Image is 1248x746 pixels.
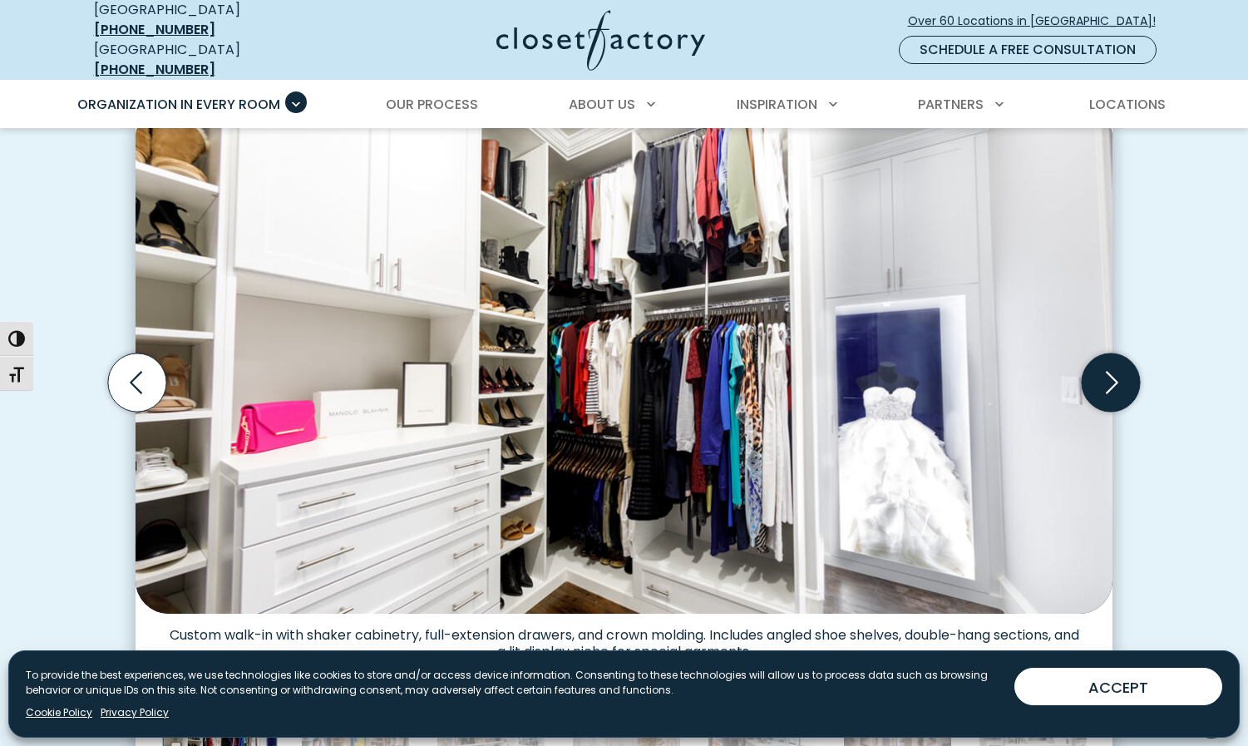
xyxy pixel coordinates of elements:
span: Organization in Every Room [77,95,280,114]
a: Over 60 Locations in [GEOGRAPHIC_DATA]! [907,7,1170,36]
figcaption: Custom walk-in with shaker cabinetry, full-extension drawers, and crown molding. Includes angled ... [136,614,1112,660]
button: Next slide [1075,347,1147,418]
span: About Us [569,95,635,114]
button: Previous slide [101,347,173,418]
span: Over 60 Locations in [GEOGRAPHIC_DATA]! [908,12,1169,30]
span: Inspiration [737,95,817,114]
a: Privacy Policy [101,705,169,720]
img: Custom walk-in with shaker cabinetry, full-extension drawers, and crown molding. Includes angled ... [136,105,1112,614]
button: ACCEPT [1014,668,1222,705]
span: Partners [918,95,984,114]
p: To provide the best experiences, we use technologies like cookies to store and/or access device i... [26,668,1001,698]
span: Our Process [386,95,478,114]
img: Closet Factory Logo [496,10,705,71]
a: Cookie Policy [26,705,92,720]
div: [GEOGRAPHIC_DATA] [94,40,335,80]
a: Schedule a Free Consultation [899,36,1157,64]
nav: Primary Menu [66,82,1183,128]
span: Locations [1089,95,1166,114]
a: [PHONE_NUMBER] [94,60,215,79]
a: [PHONE_NUMBER] [94,20,215,39]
